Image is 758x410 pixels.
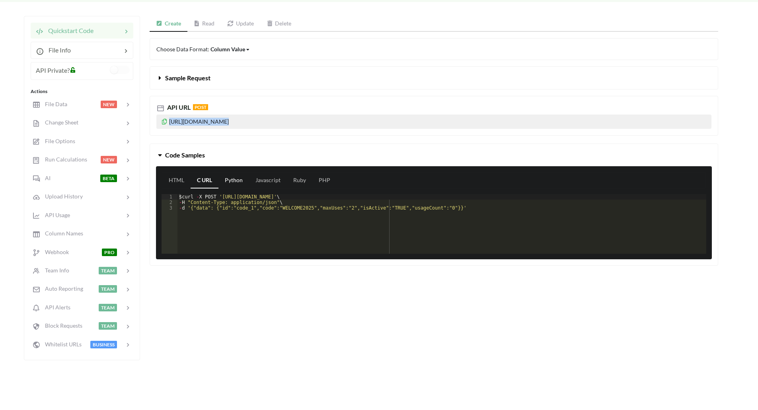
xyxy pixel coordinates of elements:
[40,175,51,181] span: AI
[260,16,298,32] a: Delete
[221,16,260,32] a: Update
[40,193,83,200] span: Upload History
[43,27,94,34] span: Quickstart Code
[99,267,117,274] span: TEAM
[40,249,69,255] span: Webhook
[40,267,69,274] span: Team Info
[162,173,191,188] a: HTML
[99,285,117,293] span: TEAM
[193,104,208,110] span: POST
[44,46,71,54] span: File Info
[187,16,221,32] a: Read
[150,16,187,32] a: Create
[40,156,87,163] span: Run Calculations
[101,156,117,163] span: NEW
[312,173,337,188] a: PHP
[287,173,312,188] a: Ruby
[99,304,117,311] span: TEAM
[218,173,249,188] a: Python
[165,74,210,82] span: Sample Request
[40,285,83,292] span: Auto Reporting
[36,66,70,74] span: API Private?
[156,46,250,52] span: Choose Data Format:
[99,322,117,330] span: TEAM
[101,101,117,108] span: NEW
[249,173,287,188] a: Javascript
[40,304,70,311] span: API Alerts
[162,205,177,211] div: 3
[40,341,82,348] span: Whitelist URLs
[40,101,67,107] span: File Data
[162,200,177,205] div: 2
[100,175,117,182] span: BETA
[162,194,177,200] div: 1
[40,212,70,218] span: API Usage
[31,88,133,95] div: Actions
[90,341,117,348] span: BUSINESS
[165,151,205,159] span: Code Samples
[210,45,245,53] div: Column Value
[40,119,78,126] span: Change Sheet
[150,67,718,89] button: Sample Request
[40,322,82,329] span: Block Requests
[102,249,117,256] span: PRO
[191,173,218,188] a: C URL
[156,115,711,129] p: [URL][DOMAIN_NAME]
[166,103,191,111] span: API URL
[40,230,83,237] span: Column Names
[150,144,718,166] button: Code Samples
[40,138,75,144] span: File Options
